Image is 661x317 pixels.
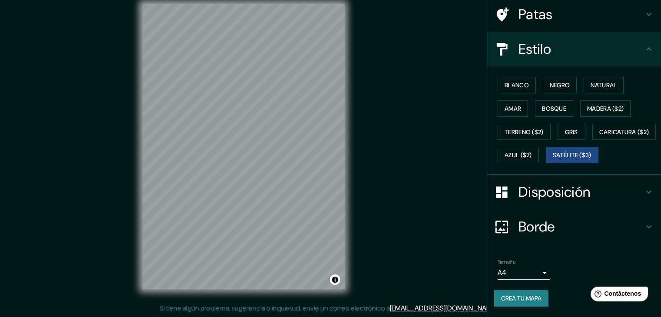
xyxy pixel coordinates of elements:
font: Si tiene algún problema, sugerencia o inquietud, envíe un correo electrónico a [159,304,390,313]
button: Madera ($2) [580,100,631,117]
font: Azul ($2) [505,152,532,159]
button: Crea tu mapa [494,290,548,307]
font: Negro [550,81,570,89]
font: Borde [518,218,555,236]
font: Gris [565,128,578,136]
div: Estilo [487,32,661,66]
a: [EMAIL_ADDRESS][DOMAIN_NAME] [390,304,497,313]
button: Caricatura ($2) [592,124,656,140]
font: Terreno ($2) [505,128,544,136]
font: A4 [498,268,506,277]
div: Disposición [487,175,661,209]
div: A4 [498,266,550,280]
font: Satélite ($3) [553,152,591,159]
button: Azul ($2) [498,147,539,163]
button: Bosque [535,100,573,117]
button: Activar o desactivar atribución [330,274,340,285]
button: Satélite ($3) [546,147,598,163]
iframe: Lanzador de widgets de ayuda [584,283,651,307]
button: Terreno ($2) [498,124,551,140]
button: Negro [543,77,577,93]
button: Gris [558,124,585,140]
button: Natural [584,77,624,93]
font: Bosque [542,105,566,112]
canvas: Mapa [143,4,345,289]
font: Disposición [518,183,590,201]
div: Borde [487,209,661,244]
font: Patas [518,5,553,23]
font: Tamaño [498,258,515,265]
font: Madera ($2) [587,105,624,112]
button: Blanco [498,77,536,93]
font: Natural [591,81,617,89]
font: Caricatura ($2) [599,128,649,136]
font: Estilo [518,40,551,58]
font: Blanco [505,81,529,89]
font: Amar [505,105,521,112]
font: Crea tu mapa [501,294,541,302]
button: Amar [498,100,528,117]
